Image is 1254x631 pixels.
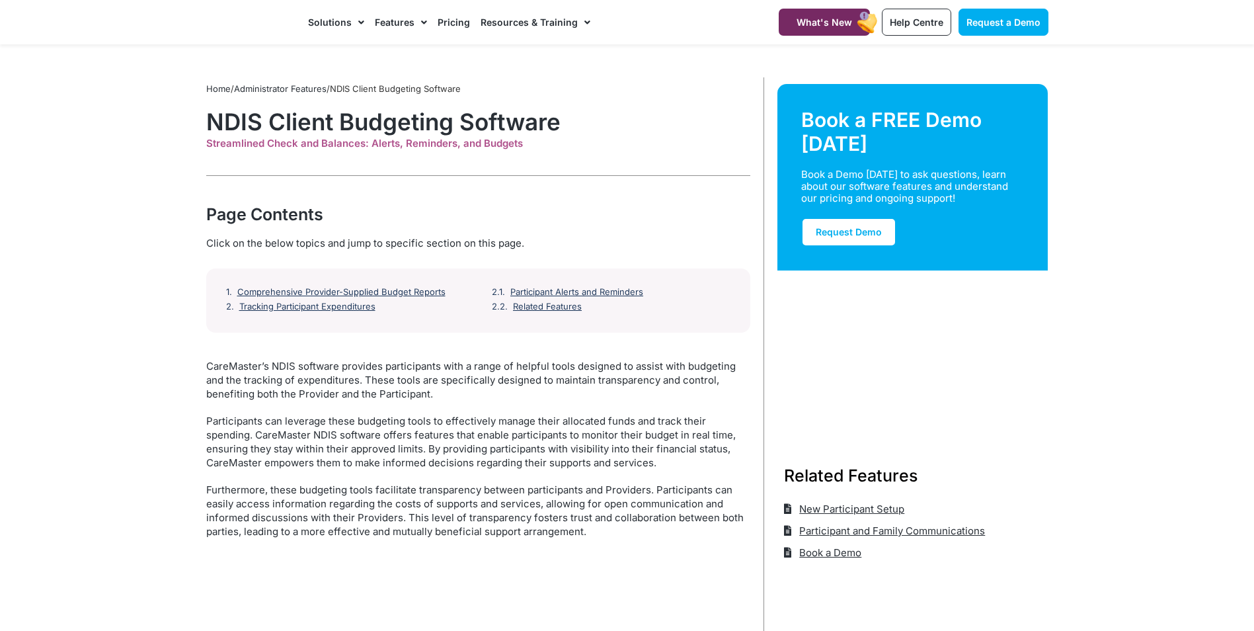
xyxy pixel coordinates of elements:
[784,464,1042,487] h3: Related Features
[796,520,985,542] span: Participant and Family Communications
[801,218,896,247] a: Request Demo
[801,108,1025,155] div: Book a FREE Demo [DATE]
[784,542,862,564] a: Book a Demo
[966,17,1040,28] span: Request a Demo
[239,302,375,312] a: Tracking Participant Expenditures
[206,83,231,94] a: Home
[779,9,870,36] a: What's New
[890,17,943,28] span: Help Centre
[784,498,905,520] a: New Participant Setup
[882,9,951,36] a: Help Centre
[234,83,327,94] a: Administrator Features
[330,83,461,94] span: NDIS Client Budgeting Software
[237,287,446,298] a: Comprehensive Provider-Supplied Budget Reports
[206,108,750,136] h1: NDIS Client Budgeting Software
[206,202,750,226] div: Page Contents
[510,287,643,298] a: Participant Alerts and Reminders
[206,83,461,94] span: / /
[206,13,295,32] img: CareMaster Logo
[796,498,904,520] span: New Participant Setup
[206,236,750,251] div: Click on the below topics and jump to specific section on this page.
[206,483,750,538] p: Furthermore, these budgeting tools facilitate transparency between participants and Providers. Pa...
[796,542,861,564] span: Book a Demo
[206,138,750,149] div: Streamlined Check and Balances: Alerts, Reminders, and Budgets
[797,17,852,28] span: What's New
[513,302,582,312] a: Related Features
[784,520,986,542] a: Participant and Family Communications
[816,226,882,237] span: Request Demo
[959,9,1048,36] a: Request a Demo
[801,169,1009,204] div: Book a Demo [DATE] to ask questions, learn about our software features and understand our pricing...
[206,359,750,401] p: CareMaster’s NDIS software provides participants with a range of helpful tools designed to assist...
[206,414,750,470] p: Participants can leverage these budgeting tools to effectively manage their allocated funds and t...
[777,271,1048,432] img: Support Worker and NDIS Participant out for a coffee.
